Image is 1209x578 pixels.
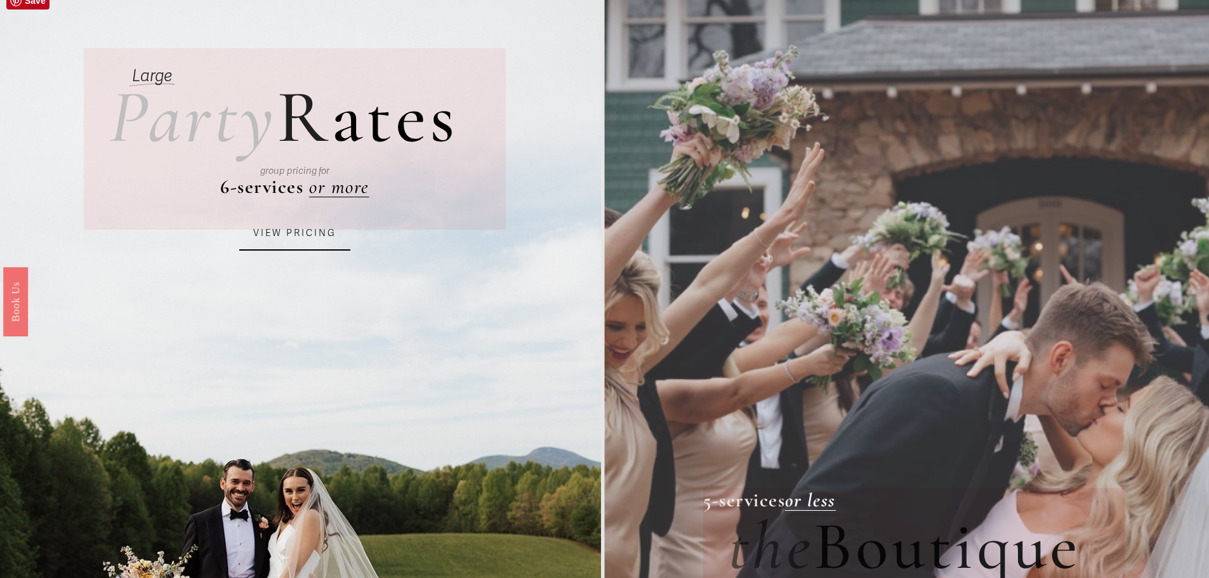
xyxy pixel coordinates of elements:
[260,165,329,176] em: group pricing for
[277,72,331,162] span: R
[109,80,459,155] h2: ates
[132,66,172,86] em: Large
[703,489,785,512] strong: 5-services
[109,72,277,162] em: Party
[3,266,28,336] a: Book Us
[239,216,350,251] a: VIEW PRICING
[785,489,836,512] a: or less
